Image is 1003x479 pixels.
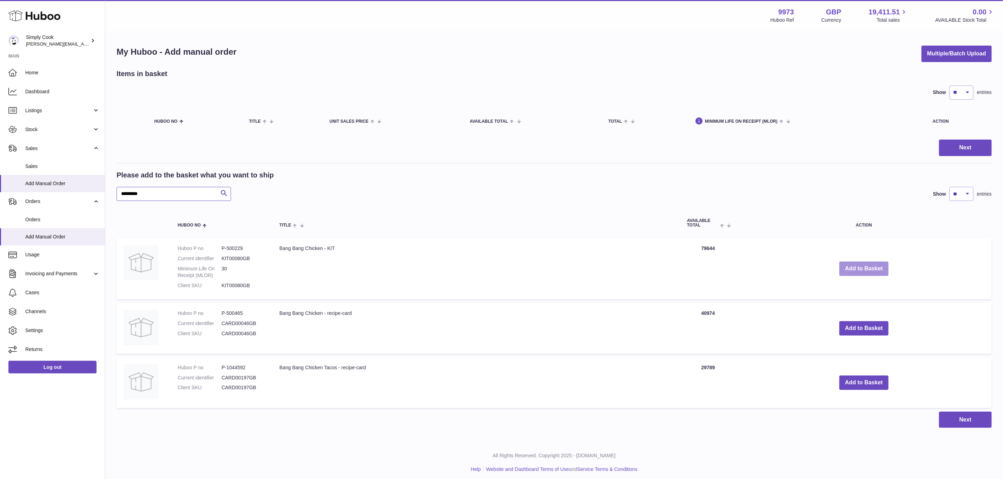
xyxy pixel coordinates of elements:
td: Bang Bang Chicken - recipe-card [272,303,680,354]
p: All Rights Reserved. Copyright 2025 - [DOMAIN_NAME] [111,452,997,459]
dd: CARD00197GB [222,375,265,381]
a: Help [471,466,481,472]
td: 79644 [680,238,736,299]
dt: Current identifier [178,255,222,262]
dt: Current identifier [178,375,222,381]
button: Multiple/Batch Upload [922,46,992,62]
label: Show [933,89,946,96]
span: Minimum Life On Receipt (MLOR) [705,119,778,124]
dt: Huboo P no [178,245,222,252]
dt: Current identifier [178,320,222,327]
th: Action [736,211,992,235]
button: Add to Basket [839,376,889,390]
a: Website and Dashboard Terms of Use [486,466,569,472]
span: [PERSON_NAME][EMAIL_ADDRESS][DOMAIN_NAME] [26,41,141,47]
span: AVAILABLE Stock Total [935,17,995,23]
span: Listings [25,107,92,114]
dd: KIT00080GB [222,282,265,289]
h1: My Huboo - Add manual order [117,46,237,58]
dd: P-500229 [222,245,265,252]
span: entries [977,191,992,197]
dd: CARD00046GB [222,320,265,327]
span: Dashboard [25,88,100,95]
span: AVAILABLE Total [470,119,508,124]
span: Orders [25,216,100,223]
strong: 9973 [778,7,794,17]
span: Add Manual Order [25,234,100,240]
button: Add to Basket [839,262,889,276]
span: Channels [25,308,100,315]
span: Total [608,119,622,124]
span: Home [25,69,100,76]
span: Usage [25,251,100,258]
button: Next [939,140,992,156]
span: Settings [25,327,100,334]
img: Bang Bang Chicken - recipe-card [124,310,159,345]
label: Show [933,191,946,197]
li: and [484,466,638,473]
img: Bang Bang Chicken Tacos - recipe-card [124,364,159,399]
button: Add to Basket [839,321,889,336]
span: Title [279,223,291,228]
div: Simply Cook [26,34,89,47]
dd: KIT00080GB [222,255,265,262]
dd: CARD00046GB [222,330,265,337]
h2: Items in basket [117,69,167,79]
span: AVAILABLE Total [687,218,718,228]
h2: Please add to the basket what you want to ship [117,170,274,180]
strong: GBP [826,7,841,17]
span: Huboo no [154,119,178,124]
span: Stock [25,126,92,133]
dd: P-500465 [222,310,265,317]
td: Bang Bang Chicken Tacos - recipe-card [272,357,680,408]
button: Next [939,412,992,428]
span: 0.00 [973,7,986,17]
td: Bang Bang Chicken - KIT [272,238,680,299]
a: 0.00 AVAILABLE Stock Total [935,7,995,23]
dt: Client SKU [178,330,222,337]
span: 19,411.51 [869,7,900,17]
span: Invoicing and Payments [25,270,92,277]
span: Cases [25,289,100,296]
span: Sales [25,145,92,152]
div: Huboo Ref [771,17,794,23]
div: Action [933,119,985,124]
span: Huboo no [178,223,201,228]
td: 40974 [680,303,736,354]
dt: Huboo P no [178,310,222,317]
span: Sales [25,163,100,170]
span: Add Manual Order [25,180,100,187]
td: 29789 [680,357,736,408]
a: Log out [8,361,97,373]
span: Total sales [877,17,908,23]
span: Title [249,119,260,124]
div: Currency [821,17,842,23]
a: Service Terms & Conditions [577,466,638,472]
dd: P-1044592 [222,364,265,371]
a: 19,411.51 Total sales [869,7,908,23]
dd: CARD00197GB [222,384,265,391]
img: emma@simplycook.com [8,35,19,46]
img: Bang Bang Chicken - KIT [124,245,159,280]
span: Returns [25,346,100,353]
dd: 30 [222,265,265,279]
dt: Huboo P no [178,364,222,371]
dt: Client SKU [178,282,222,289]
dt: Client SKU [178,384,222,391]
dt: Minimum Life On Receipt (MLOR) [178,265,222,279]
span: Orders [25,198,92,205]
span: Unit Sales Price [329,119,368,124]
span: entries [977,89,992,96]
